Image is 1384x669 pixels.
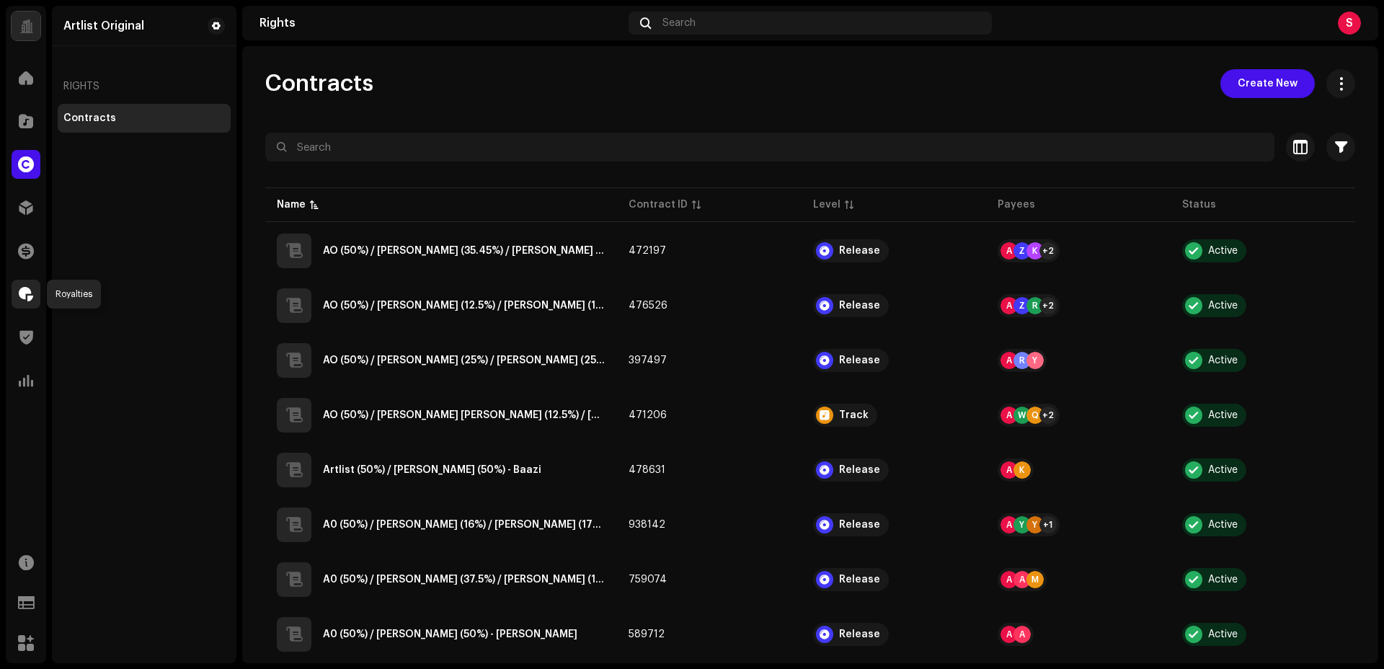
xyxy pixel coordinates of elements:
[1208,301,1238,311] div: Active
[1026,571,1044,588] div: M
[1001,242,1018,260] div: A
[839,575,880,585] div: Release
[1013,297,1031,314] div: Z
[323,520,605,530] div: A0 (50%) / Ariel Shalom (16%) / Yossi Cohen (17%) / Yarin Primak (17%)- Ariel Shalom
[813,239,975,262] span: Release
[1208,575,1238,585] div: Active
[839,246,880,256] div: Release
[58,69,231,104] re-a-nav-header: Rights
[1026,407,1044,424] div: Q
[813,568,975,591] span: Release
[1338,12,1361,35] div: S
[1208,520,1238,530] div: Active
[58,104,231,133] re-m-nav-item: Contracts
[1026,297,1044,314] div: R
[662,17,696,29] span: Search
[1001,571,1018,588] div: A
[1001,516,1018,533] div: A
[813,623,975,646] span: Release
[1238,69,1297,98] span: Create New
[813,349,975,372] span: Release
[1001,626,1018,643] div: A
[1001,461,1018,479] div: A
[1001,297,1018,314] div: A
[839,301,880,311] div: Release
[839,465,880,475] div: Release
[323,355,605,365] div: AO (50%) / Roy Yarom (25%) / Yuval Semo (25%) - Samurai Royal
[629,575,667,585] span: 759074
[63,112,116,124] div: Contracts
[629,410,667,420] span: 471206
[259,17,623,29] div: Rights
[813,458,975,482] span: Release
[629,246,666,256] span: 472197
[1208,465,1238,475] div: Active
[1013,461,1031,479] div: K
[265,133,1274,161] input: Search
[813,513,975,536] span: Release
[323,410,605,420] div: AO (50%) / Wesley Eugene Smith (12.5%) / Quinten John Coblentz (12.5%) / Allyssa Lynnea Patterson...
[839,629,880,639] div: Release
[629,198,688,212] div: Contract ID
[63,20,144,32] div: Artlist Original
[1013,352,1031,369] div: R
[323,465,541,475] div: Artlist (50%) / Keerteesh Ganesh Rao (50%) - Baazi
[1013,571,1031,588] div: A
[839,410,869,420] div: Track
[1039,516,1057,533] div: +1
[813,198,840,212] div: Level
[265,69,373,98] span: Contracts
[1001,407,1018,424] div: A
[323,629,577,639] div: A0 (50%) / Ariel Shalom (50%) - Ariel Shalom
[629,520,665,530] span: 938142
[1013,626,1031,643] div: A
[1208,410,1238,420] div: Active
[1039,297,1057,314] div: +2
[629,355,667,365] span: 397497
[1039,407,1057,424] div: +2
[813,294,975,317] span: Release
[629,629,665,639] span: 589712
[1026,516,1044,533] div: Y
[1208,355,1238,365] div: Active
[1013,516,1031,533] div: Y
[1220,69,1315,98] button: Create New
[277,198,306,212] div: Name
[1208,246,1238,256] div: Active
[1026,352,1044,369] div: Y
[839,520,880,530] div: Release
[1208,629,1238,639] div: Active
[813,404,975,427] span: Track
[839,355,880,365] div: Release
[323,246,605,256] div: AO (50%) / Avichay Tuchman (35.45%) / Zach Sorgen (4.15%) / Yuval Maayan (4.15%) / Katrina Mae St...
[1013,407,1031,424] div: W
[1013,242,1031,260] div: Z
[1039,242,1057,260] div: +2
[323,301,605,311] div: AO (50%) / Robert Michael Irving (12.5%) / Alessandro Gigante (12.5%) / Roberto Gigante (12.5%) /...
[323,575,605,585] div: A0 (50%) / Ariel Shalom (37.5%) / Mai Yanai (12.5%) - Ariel Shalom
[1026,242,1044,260] div: K
[1001,352,1018,369] div: A
[629,301,667,311] span: 476526
[629,465,665,475] span: 478631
